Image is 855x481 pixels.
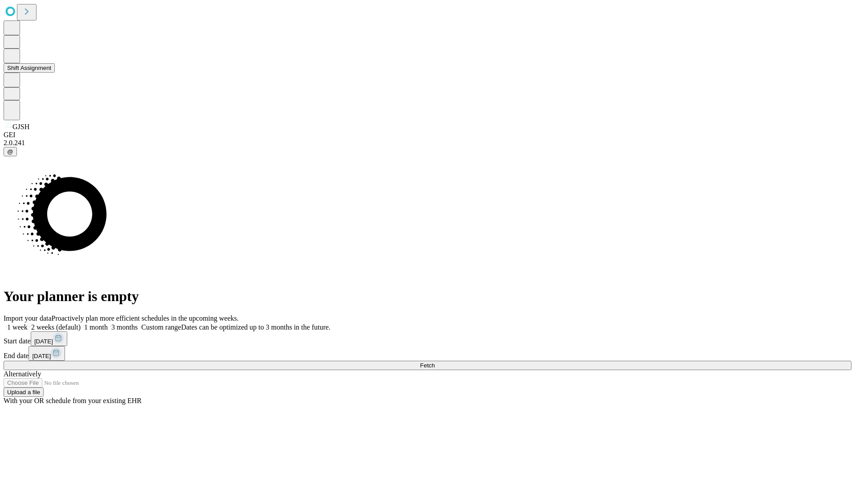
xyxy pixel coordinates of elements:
[7,148,13,155] span: @
[4,361,851,370] button: Fetch
[420,362,435,369] span: Fetch
[181,323,330,331] span: Dates can be optimized up to 3 months in the future.
[4,139,851,147] div: 2.0.241
[4,397,142,404] span: With your OR schedule from your existing EHR
[4,331,851,346] div: Start date
[84,323,108,331] span: 1 month
[28,346,65,361] button: [DATE]
[4,288,851,305] h1: Your planner is empty
[52,314,239,322] span: Proactively plan more efficient schedules in the upcoming weeks.
[7,323,28,331] span: 1 week
[4,370,41,378] span: Alternatively
[31,323,81,331] span: 2 weeks (default)
[32,353,51,359] span: [DATE]
[31,331,67,346] button: [DATE]
[111,323,138,331] span: 3 months
[34,338,53,345] span: [DATE]
[12,123,29,130] span: GJSH
[4,63,55,73] button: Shift Assignment
[4,131,851,139] div: GEI
[4,147,17,156] button: @
[141,323,181,331] span: Custom range
[4,387,44,397] button: Upload a file
[4,346,851,361] div: End date
[4,314,52,322] span: Import your data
